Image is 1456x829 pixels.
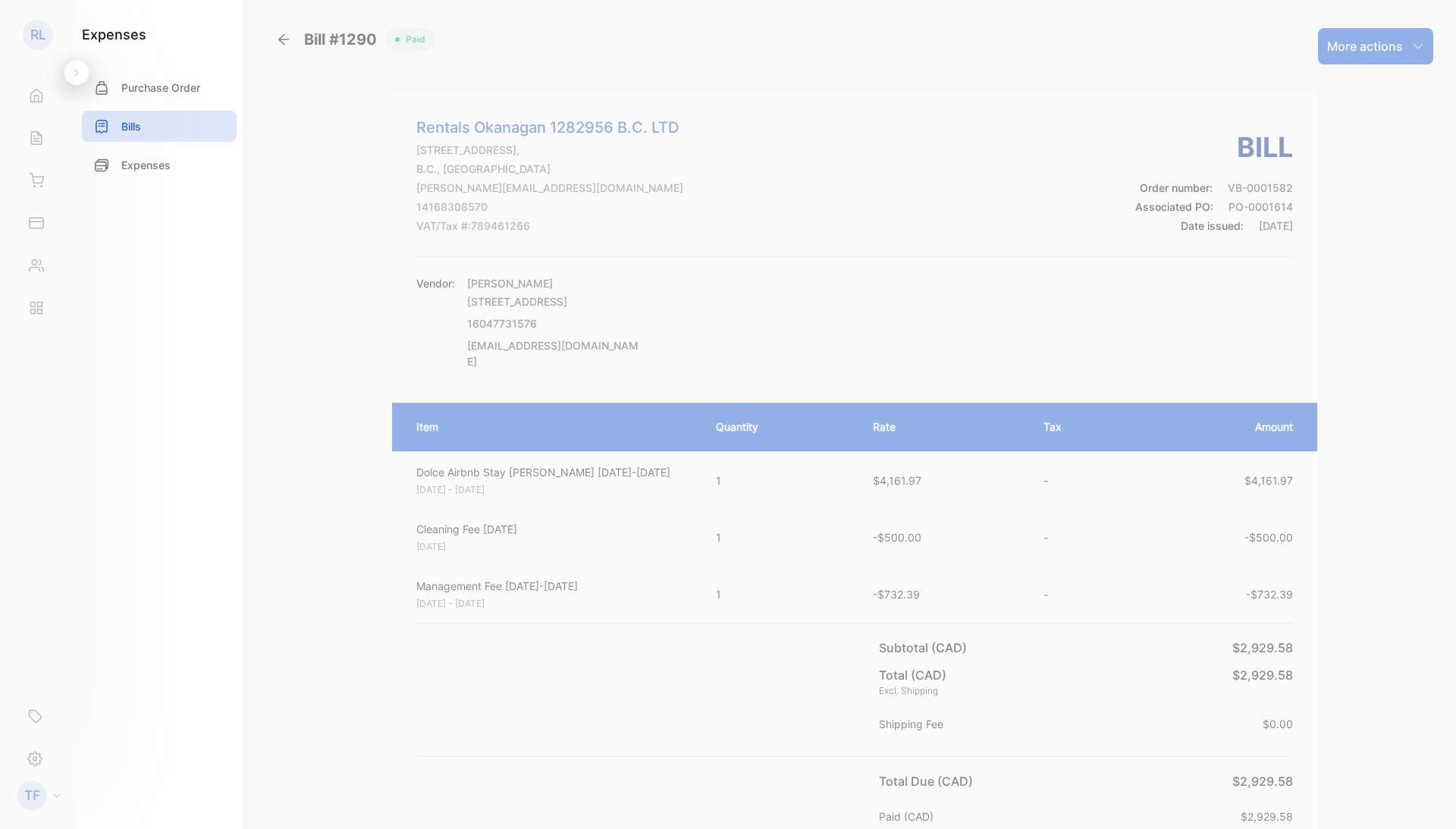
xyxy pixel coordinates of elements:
h3: bill [1135,127,1293,168]
p: Excl. Shipping [879,684,946,698]
span: -$732.39 [1246,588,1293,601]
p: [PERSON_NAME][EMAIL_ADDRESS][DOMAIN_NAME] [416,180,683,196]
p: Shipping Fee [879,716,949,732]
p: Associated PO: [1135,199,1293,215]
span: VB-0001582 [1228,181,1293,194]
p: [STREET_ADDRESS], [416,142,683,158]
p: Rentals Okanagan 1282956 B.C. LTD [416,116,683,139]
span: $2,929.58 [1232,774,1293,789]
p: Tax [1043,419,1119,435]
span: -$500.00 [873,531,921,544]
p: Bills [121,118,141,134]
span: $2,929.58 [1241,810,1293,823]
button: More actions [1318,28,1433,64]
a: Bills [82,111,237,142]
span: [DATE] [1259,219,1293,232]
p: Purchase Order [121,80,200,96]
p: 1 [716,586,843,602]
p: TF [24,786,40,805]
a: Expenses [82,149,237,181]
p: 1 [716,473,843,488]
p: VAT/Tax #: 789461266 [416,218,683,234]
span: -$732.39 [873,588,920,601]
p: Date issued: [1135,218,1293,234]
p: Cleaning Fee [DATE] [416,521,689,537]
p: [EMAIL_ADDRESS][DOMAIN_NAME] [467,338,642,369]
p: Dolce Airbnb Stay [PERSON_NAME] [DATE]-[DATE] [416,464,689,480]
p: - [1043,473,1119,488]
p: Expenses [121,157,171,173]
p: [PERSON_NAME] [467,275,642,291]
p: 16047731576 [467,316,642,331]
span: -$500.00 [1244,531,1293,544]
a: Purchase Order [82,72,237,103]
p: B.C., [GEOGRAPHIC_DATA] [416,161,683,177]
p: Total (CAD) [879,666,946,684]
p: - [1043,529,1119,545]
h1: expenses [82,24,146,45]
p: [DATE] - [DATE] [416,483,689,497]
span: $4,161.97 [1244,474,1293,487]
p: Rate [873,419,1013,435]
p: Quantity [716,419,843,435]
p: Item [416,419,686,435]
p: Management Fee [DATE]-[DATE] [416,578,689,594]
p: Order number: [1135,180,1293,196]
p: Subtotal (CAD) [879,639,973,657]
p: Paid (CAD) [879,809,940,824]
span: Bill #1290 [304,28,386,51]
p: [STREET_ADDRESS] [467,291,642,312]
p: - [1043,586,1119,602]
p: 14168308570 [416,199,683,215]
p: Vendor: [416,275,455,291]
p: [DATE] [416,540,689,554]
p: Total Due (CAD) [879,772,979,790]
span: $2,929.58 [1232,667,1293,683]
p: 1 [716,529,843,545]
span: $2,929.58 [1232,640,1293,655]
span: $0.00 [1263,718,1293,730]
p: [DATE] - [DATE] [416,597,689,611]
span: PO-0001614 [1228,200,1293,213]
p: More actions [1327,37,1403,55]
span: Paid [400,33,425,46]
span: $4,161.97 [873,474,921,487]
p: Amount [1149,419,1293,435]
p: RL [30,25,46,45]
